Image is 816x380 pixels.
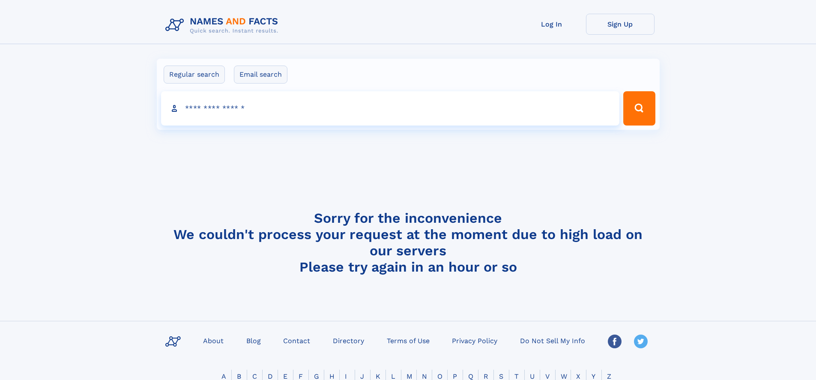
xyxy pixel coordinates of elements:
a: Blog [243,334,264,347]
a: Privacy Policy [448,334,501,347]
a: About [200,334,227,347]
label: Regular search [164,66,225,84]
button: Search Button [623,91,655,126]
a: Log In [517,14,586,35]
img: Twitter [634,335,648,348]
a: Directory [329,334,368,347]
h4: Sorry for the inconvenience We couldn't process your request at the moment due to high load on ou... [162,210,655,275]
a: Contact [280,334,314,347]
label: Email search [234,66,287,84]
a: Sign Up [586,14,655,35]
input: search input [161,91,620,126]
a: Do Not Sell My Info [517,334,589,347]
img: Logo Names and Facts [162,14,285,37]
a: Terms of Use [383,334,433,347]
img: Facebook [608,335,622,348]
